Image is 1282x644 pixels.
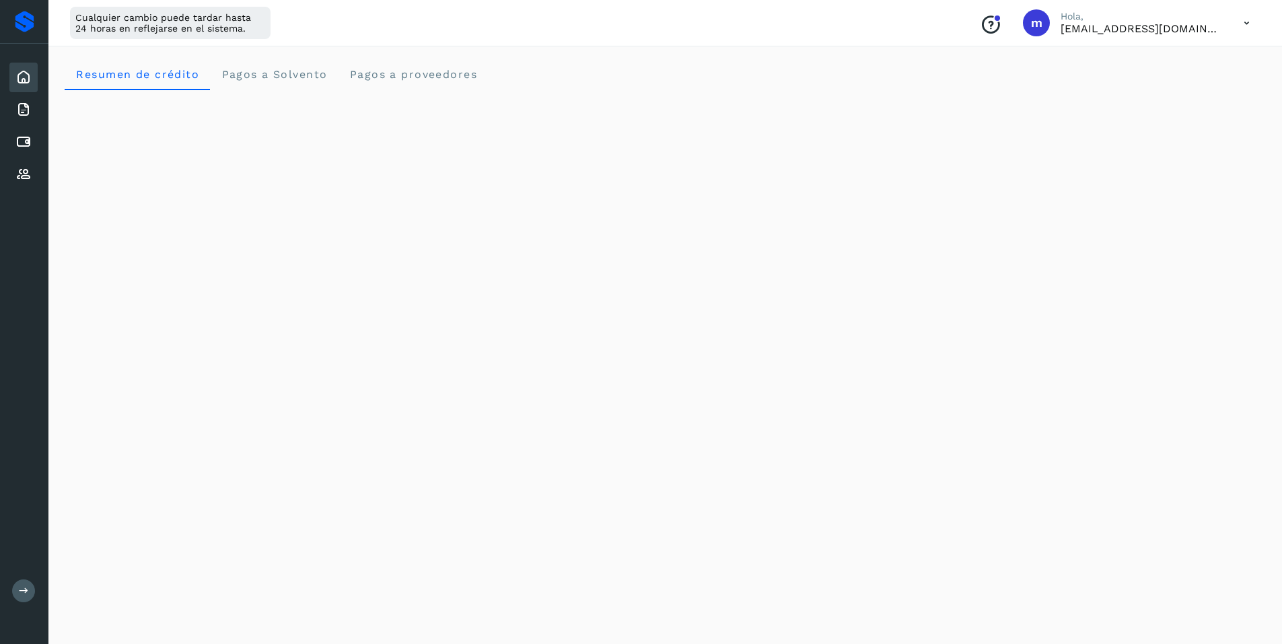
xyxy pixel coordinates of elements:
div: Cuentas por pagar [9,127,38,157]
p: Hola, [1061,11,1222,22]
div: Inicio [9,63,38,92]
p: molalde@aldevaram.com [1061,22,1222,35]
div: Proveedores [9,159,38,189]
span: Resumen de crédito [75,68,199,81]
div: Cualquier cambio puede tardar hasta 24 horas en reflejarse en el sistema. [70,7,271,39]
div: Facturas [9,95,38,124]
span: Pagos a proveedores [349,68,477,81]
span: Pagos a Solvento [221,68,327,81]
